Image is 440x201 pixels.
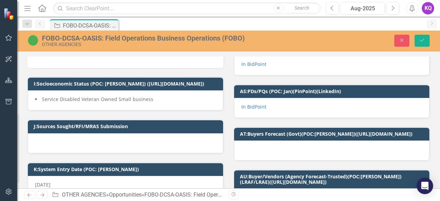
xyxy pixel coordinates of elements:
[422,2,434,14] button: KQ
[240,89,426,94] h3: AS:PDs/PQs (POC: Jan)(PinPoint)(LinkedIn)
[240,131,426,136] h3: AT:Buyers Forecast (Govt)(POC:[PERSON_NAME])([URL][DOMAIN_NAME])
[241,103,266,110] a: In BidPoint
[27,35,38,46] img: Active
[240,174,426,185] h3: AU:Buyer/Vendors (Agency Forecast-Trusted)(POC:[PERSON_NAME])(LRAF/LRAE)([URL][DOMAIN_NAME])
[63,21,117,30] div: FOBO-DCSA-OASIS: Field Operations Business Operations (FOBO)
[53,2,321,14] input: Search ClearPoint...
[285,3,319,13] button: Search
[295,5,309,11] span: Search
[109,191,142,198] a: Opportunities
[34,124,220,129] h3: J:Sources Sought/RFI/MRAS Submission
[343,4,382,13] div: Aug-2025
[241,61,266,67] a: In BidPoint
[42,96,153,102] span: Service Disabled Veteran Owned Small business
[3,8,15,20] img: ClearPoint Strategy
[341,2,385,14] button: Aug-2025
[144,191,304,198] div: FOBO-DCSA-OASIS: Field Operations Business Operations (FOBO)
[417,178,433,194] div: Open Intercom Messenger
[34,167,220,172] h3: K:System Entry Date (POC: [PERSON_NAME])
[52,191,223,199] div: » »
[34,81,220,86] h3: I:Socioeconomic Status (POC: [PERSON_NAME]) ([URL][DOMAIN_NAME])
[42,42,250,47] div: OTHER AGENCIES
[42,34,250,42] div: FOBO-DCSA-OASIS: Field Operations Business Operations (FOBO)
[62,191,106,198] a: OTHER AGENCIES
[35,181,51,188] span: [DATE]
